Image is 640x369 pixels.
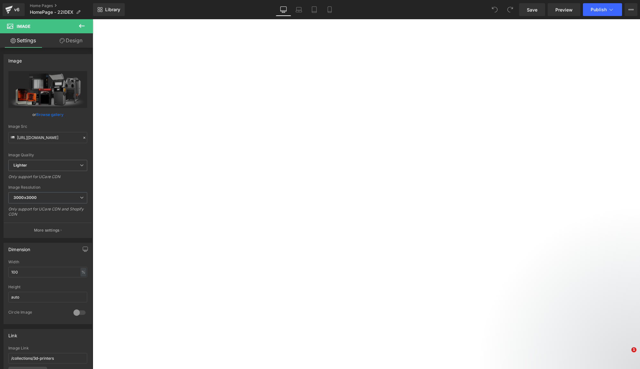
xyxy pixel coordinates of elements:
span: Preview [555,6,573,13]
div: Only support for UCare CDN [8,174,87,184]
a: Laptop [291,3,307,16]
span: HomePage - 22IDEX [30,10,73,15]
a: Mobile [322,3,337,16]
button: More [625,3,637,16]
a: Desktop [276,3,291,16]
div: Image Src [8,124,87,129]
a: Design [48,33,94,48]
a: Preview [548,3,580,16]
div: v6 [13,5,21,14]
a: Home Pages [30,3,93,8]
div: Image Resolution [8,185,87,190]
b: Lighter [13,163,27,168]
a: New Library [93,3,125,16]
input: auto [8,267,87,277]
div: Only support for UCare CDN and Shopify CDN [8,207,87,221]
a: Tablet [307,3,322,16]
input: Link [8,132,87,143]
button: Publish [583,3,622,16]
iframe: Intercom live chat [618,347,634,363]
a: v6 [3,3,25,16]
div: % [80,268,86,276]
div: Height [8,285,87,289]
span: Save [527,6,537,13]
p: More settings [34,227,60,233]
div: Image [8,54,22,63]
div: Image Quality [8,153,87,157]
button: More settings [4,223,92,238]
span: Image [17,24,30,29]
div: Width [8,260,87,264]
span: Library [105,7,120,12]
div: Circle Image [8,310,67,316]
button: Redo [504,3,517,16]
input: auto [8,292,87,302]
input: https://your-shop.myshopify.com [8,353,87,364]
div: Dimension [8,243,30,252]
div: or [8,111,87,118]
div: Link [8,329,17,338]
a: Browse gallery [36,109,63,120]
span: 1 [631,347,636,352]
span: Publish [591,7,607,12]
b: 3000x3000 [13,195,37,200]
div: Image Link [8,346,87,350]
button: Undo [488,3,501,16]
